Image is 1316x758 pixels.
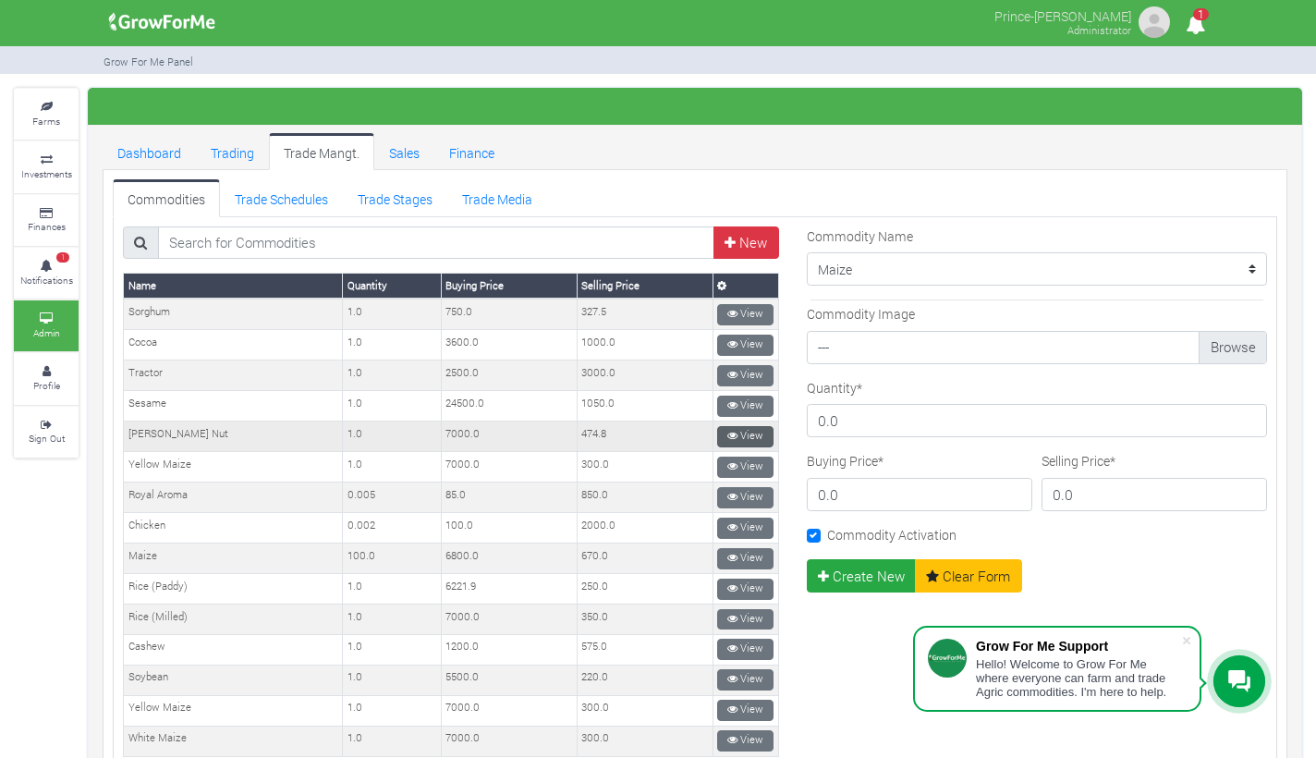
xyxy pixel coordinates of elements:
td: 1.0 [343,361,442,391]
td: 2500.0 [441,361,577,391]
td: 300.0 [577,452,713,483]
td: Sorghum [124,299,343,329]
label: Selling Price [1042,451,1115,471]
img: growforme image [1136,4,1173,41]
a: Investments [14,141,79,192]
td: 1.0 [343,391,442,422]
a: Trade Media [447,179,547,216]
button: Create New [807,559,917,593]
td: 7000.0 [441,422,577,452]
td: 1000.0 [577,330,713,361]
a: View [717,730,774,752]
td: Maize [124,544,343,574]
td: 1.0 [343,605,442,635]
a: View [717,304,774,325]
label: Buying Price [807,451,883,471]
a: 1 Notifications [14,248,79,299]
span: 1 [56,252,69,263]
a: New [713,226,779,260]
td: Rice (Paddy) [124,574,343,605]
th: Name [124,274,343,299]
td: 6800.0 [441,544,577,574]
td: Sesame [124,391,343,422]
img: growforme image [103,4,222,41]
td: 350.0 [577,605,713,635]
a: Finance [434,133,509,170]
a: Trade Schedules [220,179,343,216]
input: Search for Commodities [158,226,715,260]
td: 1.0 [343,452,442,483]
a: View [717,579,774,600]
td: 100.0 [343,544,442,574]
td: 300.0 [577,695,713,726]
td: 2000.0 [577,513,713,544]
a: Trade Mangt. [269,133,374,170]
a: Sales [374,133,434,170]
small: Grow For Me Panel [104,55,193,68]
td: Soybean [124,665,343,695]
a: View [717,457,774,478]
td: 1.0 [343,422,442,452]
td: Cocoa [124,330,343,361]
a: Clear Form [915,559,1022,593]
a: View [717,335,774,356]
a: Farms [14,89,79,140]
th: Selling Price [577,274,713,299]
td: 0.002 [343,513,442,544]
td: 575.0 [577,634,713,665]
td: White Maize [124,726,343,756]
td: 7000.0 [441,695,577,726]
small: Admin [33,326,60,339]
label: Commodity Name [807,226,913,246]
td: 220.0 [577,665,713,695]
small: Notifications [20,274,73,287]
td: 1.0 [343,299,442,329]
td: 0.005 [343,483,442,513]
td: 1.0 [343,330,442,361]
th: Quantity [343,274,442,299]
td: Yellow Maize [124,452,343,483]
td: 5500.0 [441,665,577,695]
small: Profile [33,379,60,392]
td: 327.5 [577,299,713,329]
small: Administrator [1067,23,1131,37]
a: View [717,700,774,721]
a: Trading [196,133,269,170]
th: Buying Price [441,274,577,299]
a: View [717,487,774,508]
label: Quantity [807,378,862,397]
a: View [717,609,774,630]
span: 1 [1193,8,1209,20]
td: 670.0 [577,544,713,574]
td: Chicken [124,513,343,544]
td: 1.0 [343,574,442,605]
td: 250.0 [577,574,713,605]
td: 1.0 [343,726,442,756]
a: Finances [14,195,79,246]
td: Cashew [124,634,343,665]
td: 850.0 [577,483,713,513]
td: 300.0 [577,726,713,756]
td: Rice (Milled) [124,605,343,635]
a: View [717,639,774,660]
a: Admin [14,300,79,351]
a: Trade Stages [343,179,447,216]
td: 6221.9 [441,574,577,605]
td: 7000.0 [441,452,577,483]
td: 100.0 [441,513,577,544]
a: Profile [14,353,79,404]
a: Sign Out [14,407,79,458]
small: Investments [21,167,72,180]
p: Prince-[PERSON_NAME] [994,4,1131,26]
td: Royal Aroma [124,483,343,513]
td: 85.0 [441,483,577,513]
a: Commodities [113,179,220,216]
div: Grow For Me Support [976,639,1181,654]
div: Hello! Welcome to Grow For Me where everyone can farm and trade Agric commodities. I'm here to help. [976,657,1181,699]
a: View [717,548,774,569]
a: 1 [1177,18,1213,35]
td: Tractor [124,361,343,391]
label: Commodity Activation [827,525,957,544]
td: 1050.0 [577,391,713,422]
small: Sign Out [29,432,65,445]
